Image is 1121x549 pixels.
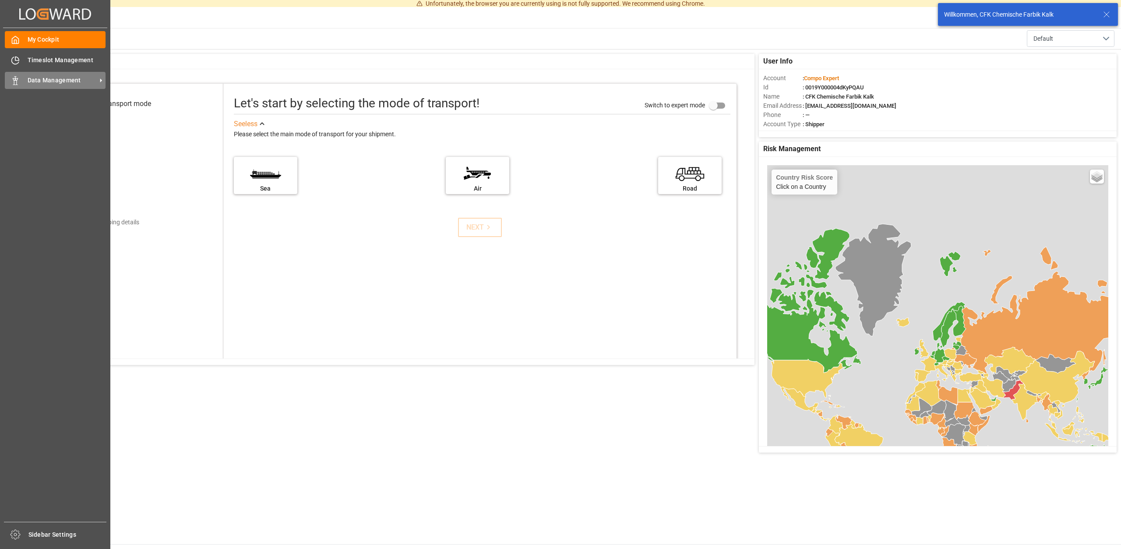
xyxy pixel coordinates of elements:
[803,93,874,100] span: : CFK Chemische Farbik Kalk
[28,56,106,65] span: Timeslot Management
[763,83,803,92] span: Id
[234,129,730,140] div: Please select the main mode of transport for your shipment.
[234,94,479,113] div: Let's start by selecting the mode of transport!
[83,99,151,109] div: Select transport mode
[238,184,293,193] div: Sea
[450,184,505,193] div: Air
[1027,30,1114,47] button: open menu
[803,112,810,118] span: : —
[645,102,705,109] span: Switch to expert mode
[28,76,97,85] span: Data Management
[28,35,106,44] span: My Cockpit
[763,92,803,101] span: Name
[763,120,803,129] span: Account Type
[803,121,825,128] span: : Shipper
[763,74,803,83] span: Account
[763,56,793,67] span: User Info
[466,222,493,233] div: NEXT
[663,184,717,193] div: Road
[763,101,803,110] span: Email Address
[944,10,1095,19] div: Willkommen, CFK Chemische Farbik Kalk
[804,75,839,81] span: Compo Expert
[5,51,106,68] a: Timeslot Management
[28,530,107,539] span: Sidebar Settings
[803,103,896,109] span: : [EMAIL_ADDRESS][DOMAIN_NAME]
[803,75,839,81] span: :
[1090,170,1104,184] a: Layers
[776,174,833,190] div: Click on a Country
[763,144,821,154] span: Risk Management
[5,31,106,48] a: My Cockpit
[776,174,833,181] h4: Country Risk Score
[85,218,139,227] div: Add shipping details
[458,218,502,237] button: NEXT
[763,110,803,120] span: Phone
[234,119,257,129] div: See less
[1033,34,1053,43] span: Default
[803,84,864,91] span: : 0019Y000004dKyPQAU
